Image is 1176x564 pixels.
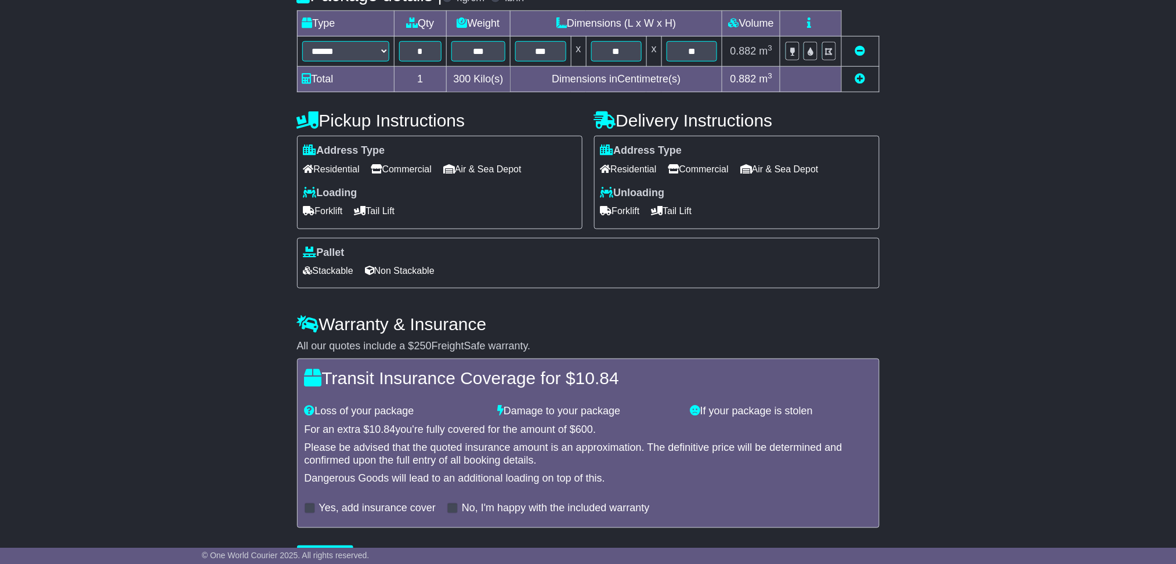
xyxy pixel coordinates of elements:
sup: 3 [768,71,773,80]
label: Unloading [600,187,665,200]
td: Dimensions (L x W x H) [511,11,722,37]
td: Total [297,67,394,92]
label: Yes, add insurance cover [319,502,436,515]
h4: Transit Insurance Coverage for $ [305,368,872,388]
span: © One World Courier 2025. All rights reserved. [202,551,370,560]
a: Add new item [855,73,866,85]
td: Dimensions in Centimetre(s) [511,67,722,92]
span: Air & Sea Depot [443,160,522,178]
label: No, I'm happy with the included warranty [462,502,650,515]
span: m [759,73,773,85]
td: Type [297,11,394,37]
span: 0.882 [730,73,757,85]
label: Loading [303,187,357,200]
h4: Pickup Instructions [297,111,582,130]
h4: Warranty & Insurance [297,314,880,334]
div: Please be advised that the quoted insurance amount is an approximation. The definitive price will... [305,442,872,467]
div: All our quotes include a $ FreightSafe warranty. [297,340,880,353]
td: Qty [394,11,447,37]
span: Stackable [303,262,353,280]
div: Dangerous Goods will lead to an additional loading on top of this. [305,472,872,485]
h4: Delivery Instructions [594,111,880,130]
td: x [646,37,661,67]
div: Damage to your package [491,405,685,418]
label: Address Type [303,144,385,157]
span: m [759,45,773,57]
span: 10.84 [576,368,619,388]
td: Kilo(s) [447,67,511,92]
a: Remove this item [855,45,866,57]
label: Address Type [600,144,682,157]
span: Commercial [371,160,432,178]
span: 300 [454,73,471,85]
span: Tail Lift [652,202,692,220]
span: Forklift [303,202,343,220]
div: If your package is stolen [685,405,878,418]
span: Forklift [600,202,640,220]
td: Volume [722,11,780,37]
span: Tail Lift [354,202,395,220]
span: Non Stackable [365,262,435,280]
td: x [571,37,586,67]
span: 0.882 [730,45,757,57]
span: 250 [414,340,432,352]
td: Weight [447,11,511,37]
span: Residential [600,160,657,178]
span: Residential [303,160,360,178]
div: Loss of your package [299,405,492,418]
span: 600 [576,424,593,435]
td: 1 [394,67,447,92]
span: 10.84 [370,424,396,435]
span: Air & Sea Depot [740,160,819,178]
sup: 3 [768,44,773,52]
label: Pallet [303,247,345,259]
span: Commercial [668,160,729,178]
div: For an extra $ you're fully covered for the amount of $ . [305,424,872,436]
